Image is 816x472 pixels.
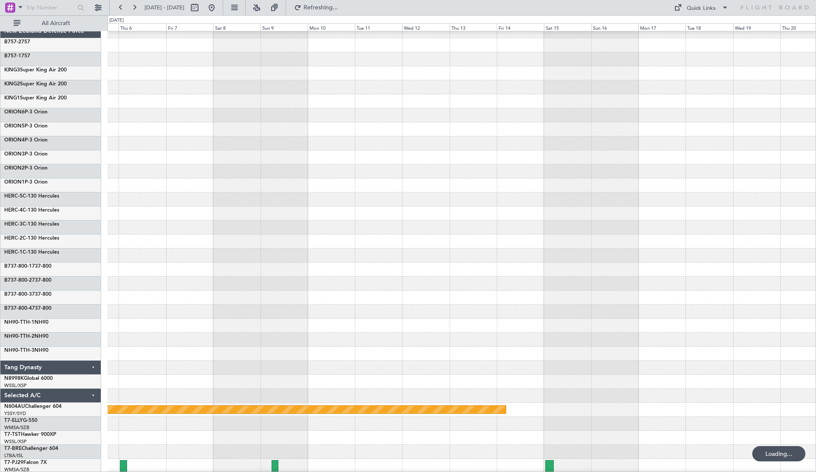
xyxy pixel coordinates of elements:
[4,278,32,283] span: B737-800-2
[4,438,27,445] a: WSSL/XSP
[4,292,32,297] span: B737-800-3
[4,418,37,423] a: T7-ELLYG-550
[4,180,25,185] span: ORION1
[166,23,213,31] div: Fri 7
[4,404,62,409] a: N604AUChallenger 604
[4,418,23,423] span: T7-ELLY
[290,1,341,14] button: Refreshing...
[4,96,20,101] span: KING1
[4,348,34,353] span: NH90-TTH-3
[4,320,48,325] a: NH90-TTH-1NH90
[4,40,21,45] span: B757-2
[213,23,261,31] div: Sat 8
[4,236,59,241] a: HERC-2C-130 Hercules
[4,138,25,143] span: ORION4
[4,446,58,451] a: T7-BREChallenger 604
[686,23,733,31] div: Tue 18
[4,110,48,115] a: ORION6P-3 Orion
[4,278,51,283] a: B737-800-2737-800
[4,124,48,129] a: ORION5P-3 Orion
[22,20,90,26] span: All Aircraft
[4,152,48,157] a: ORION3P-3 Orion
[4,54,21,59] span: B757-1
[4,432,21,437] span: T7-TST
[4,424,29,431] a: WMSA/SZB
[4,222,23,227] span: HERC-3
[26,1,75,14] input: Trip Number
[4,334,48,339] a: NH90-TTH-2NH90
[4,152,25,157] span: ORION3
[4,432,56,437] a: T7-TSTHawker 900XP
[4,460,47,465] a: T7-PJ29Falcon 7X
[4,452,23,459] a: LTBA/ISL
[450,23,497,31] div: Thu 13
[4,166,48,171] a: ORION2P-3 Orion
[4,138,48,143] a: ORION4P-3 Orion
[638,23,686,31] div: Mon 17
[4,404,25,409] span: N604AU
[402,23,449,31] div: Wed 12
[4,306,32,311] span: B737-800-4
[4,334,34,339] span: NH90-TTH-2
[355,23,402,31] div: Tue 11
[4,236,23,241] span: HERC-2
[752,446,805,461] div: Loading...
[4,96,67,101] a: KING1Super King Air 200
[4,194,23,199] span: HERC-5
[4,250,59,255] a: HERC-1C-130 Hercules
[261,23,308,31] div: Sun 9
[4,306,51,311] a: B737-800-4737-800
[4,320,34,325] span: NH90-TTH-1
[303,5,339,11] span: Refreshing...
[119,23,166,31] div: Thu 6
[9,17,92,30] button: All Aircraft
[687,4,716,13] div: Quick Links
[4,250,23,255] span: HERC-1
[4,180,48,185] a: ORION1P-3 Orion
[4,208,23,213] span: HERC-4
[4,376,53,381] a: N8998KGlobal 6000
[4,376,24,381] span: N8998K
[4,124,25,129] span: ORION5
[670,1,733,14] button: Quick Links
[4,460,23,465] span: T7-PJ29
[4,264,32,269] span: B737-800-1
[4,68,20,73] span: KING3
[4,208,59,213] a: HERC-4C-130 Hercules
[4,40,30,45] a: B757-2757
[109,17,124,24] div: [DATE]
[733,23,780,31] div: Wed 19
[4,382,27,389] a: WSSL/XSP
[4,348,48,353] a: NH90-TTH-3NH90
[4,264,51,269] a: B737-800-1737-800
[4,68,67,73] a: KING3Super King Air 200
[4,410,26,417] a: YSSY/SYD
[591,23,638,31] div: Sun 16
[4,54,30,59] a: B757-1757
[544,23,591,31] div: Sat 15
[4,166,25,171] span: ORION2
[144,4,184,11] span: [DATE] - [DATE]
[497,23,544,31] div: Fri 14
[4,194,59,199] a: HERC-5C-130 Hercules
[4,222,59,227] a: HERC-3C-130 Hercules
[4,82,67,87] a: KING2Super King Air 200
[4,446,22,451] span: T7-BRE
[308,23,355,31] div: Mon 10
[4,292,51,297] a: B737-800-3737-800
[4,82,20,87] span: KING2
[4,110,25,115] span: ORION6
